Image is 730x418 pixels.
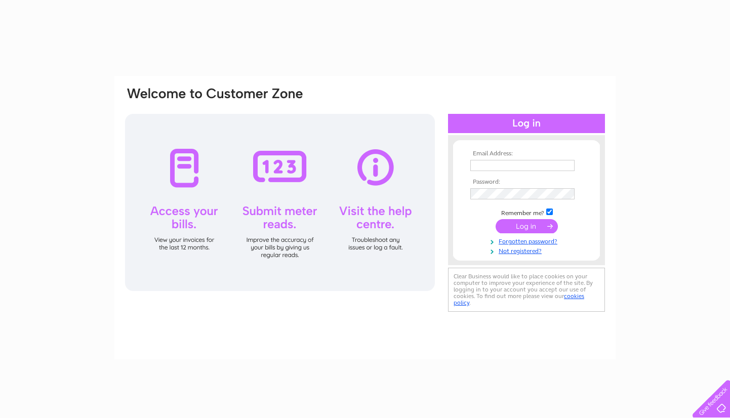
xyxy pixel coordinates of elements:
[468,207,585,217] td: Remember me?
[468,150,585,157] th: Email Address:
[470,245,585,255] a: Not registered?
[468,179,585,186] th: Password:
[496,219,558,233] input: Submit
[470,236,585,245] a: Forgotten password?
[448,268,605,312] div: Clear Business would like to place cookies on your computer to improve your experience of the sit...
[454,292,584,306] a: cookies policy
